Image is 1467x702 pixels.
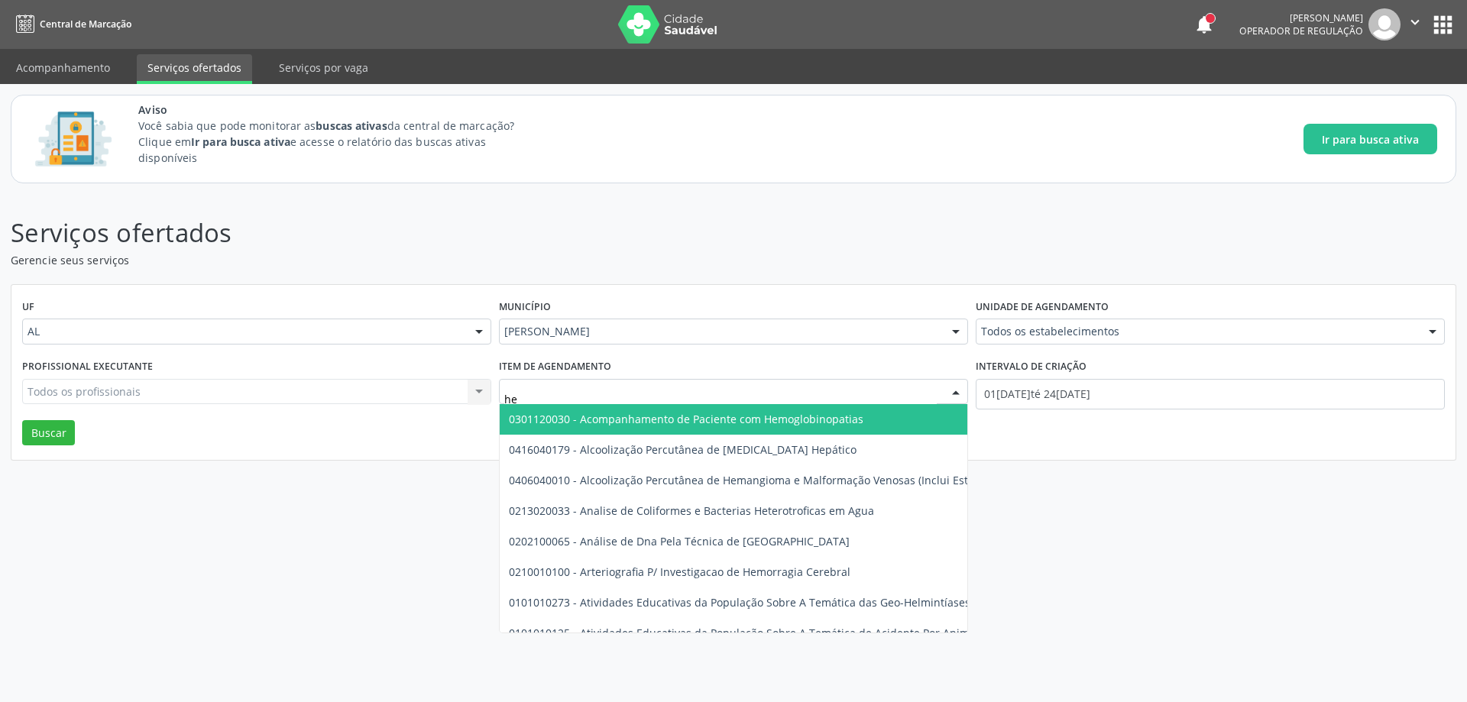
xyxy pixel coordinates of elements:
[504,324,937,339] span: [PERSON_NAME]
[499,296,551,319] label: Município
[1401,8,1430,40] button: 
[504,384,937,415] input: Selecione um procedimento
[5,54,121,81] a: Acompanhamento
[22,355,153,379] label: Profissional executante
[509,442,857,457] span: 0416040179 - Alcoolização Percutânea de [MEDICAL_DATA] Hepático
[1368,8,1401,40] img: img
[137,54,252,84] a: Serviços ofertados
[509,534,850,548] span: 0202100065 - Análise de Dna Pela Técnica de [GEOGRAPHIC_DATA]
[30,105,117,173] img: Imagem de CalloutCard
[11,252,1022,268] p: Gerencie seus serviços
[1239,11,1363,24] div: [PERSON_NAME]
[268,54,379,81] a: Serviços por vaga
[509,412,863,426] span: 0301120030 - Acompanhamento de Paciente com Hemoglobinopatias
[509,595,970,610] span: 0101010273 - Atividades Educativas da População Sobre A Temática das Geo-Helmintíases
[499,355,611,379] label: Item de agendamento
[1430,11,1456,38] button: apps
[509,565,850,579] span: 0210010100 - Arteriografia P/ Investigacao de Hemorragia Cerebral
[191,134,290,149] strong: Ir para busca ativa
[509,626,1056,640] span: 0101010125 - Atividades Educativas da População Sobre A Temática de Acidente Por Animais Peçonhen...
[316,118,387,133] strong: buscas ativas
[138,118,542,166] p: Você sabia que pode monitorar as da central de marcação? Clique em e acesse o relatório das busca...
[976,379,1445,409] input: Selecione um intervalo
[22,296,34,319] label: UF
[22,420,75,446] button: Buscar
[138,102,542,118] span: Aviso
[28,324,460,339] span: AL
[1322,131,1419,147] span: Ir para busca ativa
[11,214,1022,252] p: Serviços ofertados
[976,355,1086,379] label: Intervalo de criação
[981,324,1414,339] span: Todos os estabelecimentos
[509,473,1057,487] span: 0406040010 - Alcoolização Percutânea de Hemangioma e Malformação Venosas (Inclui Estudo Angiograf...
[1193,14,1215,35] button: notifications
[40,18,131,31] span: Central de Marcação
[1239,24,1363,37] span: Operador de regulação
[509,503,874,518] span: 0213020033 - Analise de Coliformes e Bacterias Heterotroficas em Agua
[11,11,131,37] a: Central de Marcação
[1303,124,1437,154] button: Ir para busca ativa
[976,296,1109,319] label: Unidade de agendamento
[1407,14,1423,31] i: 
